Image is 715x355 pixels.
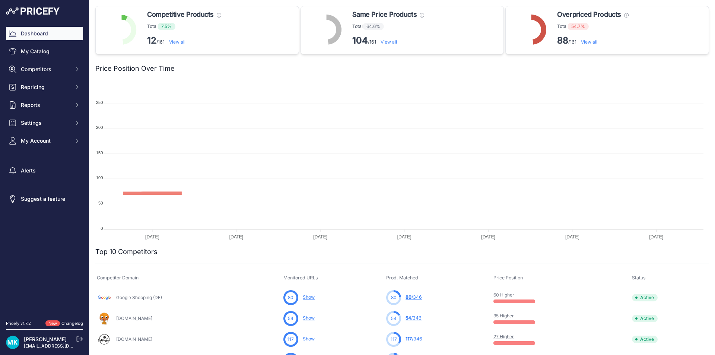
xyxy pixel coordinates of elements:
[406,315,411,321] span: 54
[632,275,646,280] span: Status
[493,292,514,298] a: 60 Higher
[557,35,628,47] p: /161
[147,23,221,30] p: Total
[6,45,83,58] a: My Catalog
[98,201,103,205] tspan: 50
[406,315,422,321] a: 54/346
[6,80,83,94] button: Repricing
[391,315,397,322] span: 54
[6,98,83,112] button: Reports
[116,336,152,342] a: [DOMAIN_NAME]
[6,320,31,327] div: Pricefy v1.7.2
[303,294,315,300] a: Show
[6,7,60,15] img: Pricefy Logo
[96,125,103,130] tspan: 200
[6,63,83,76] button: Competitors
[45,320,60,327] span: New
[352,9,417,20] span: Same Price Products
[96,150,103,155] tspan: 150
[557,23,628,30] p: Total
[147,35,156,46] strong: 12
[116,295,162,300] a: Google Shopping (DE)
[632,294,658,301] span: Active
[493,313,514,318] a: 35 Higher
[481,234,495,240] tspan: [DATE]
[493,275,523,280] span: Price Position
[116,316,152,321] a: [DOMAIN_NAME]
[61,321,83,326] a: Changelog
[632,336,658,343] span: Active
[381,39,397,45] a: View all
[24,343,102,349] a: [EMAIL_ADDRESS][DOMAIN_NAME]
[288,315,293,322] span: 54
[581,39,597,45] a: View all
[158,23,175,30] span: 7.5%
[397,234,411,240] tspan: [DATE]
[391,294,397,301] span: 80
[6,116,83,130] button: Settings
[363,23,384,30] span: 64.6%
[6,164,83,177] a: Alerts
[406,294,411,300] span: 80
[96,100,103,105] tspan: 250
[406,336,422,342] a: 117/346
[283,275,318,280] span: Monitored URLs
[352,35,424,47] p: /161
[287,336,294,343] span: 117
[406,294,422,300] a: 80/346
[21,83,70,91] span: Repricing
[303,315,315,321] a: Show
[95,247,158,257] h2: Top 10 Competitors
[229,234,244,240] tspan: [DATE]
[391,336,397,343] span: 117
[6,134,83,148] button: My Account
[557,9,621,20] span: Overpriced Products
[96,175,103,180] tspan: 100
[21,119,70,127] span: Settings
[24,336,67,342] a: [PERSON_NAME]
[649,234,664,240] tspan: [DATE]
[147,9,214,20] span: Competitive Products
[568,23,589,30] span: 54.7%
[6,27,83,311] nav: Sidebar
[95,63,175,74] h2: Price Position Over Time
[386,275,418,280] span: Prod. Matched
[21,66,70,73] span: Competitors
[288,294,293,301] span: 80
[6,27,83,40] a: Dashboard
[6,192,83,206] a: Suggest a feature
[145,234,159,240] tspan: [DATE]
[21,101,70,109] span: Reports
[101,226,103,231] tspan: 0
[557,35,568,46] strong: 88
[632,315,658,322] span: Active
[21,137,70,145] span: My Account
[303,336,315,342] a: Show
[147,35,221,47] p: /161
[313,234,327,240] tspan: [DATE]
[169,39,185,45] a: View all
[97,275,139,280] span: Competitor Domain
[352,35,368,46] strong: 104
[493,334,514,339] a: 27 Higher
[406,336,412,342] span: 117
[565,234,579,240] tspan: [DATE]
[352,23,424,30] p: Total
